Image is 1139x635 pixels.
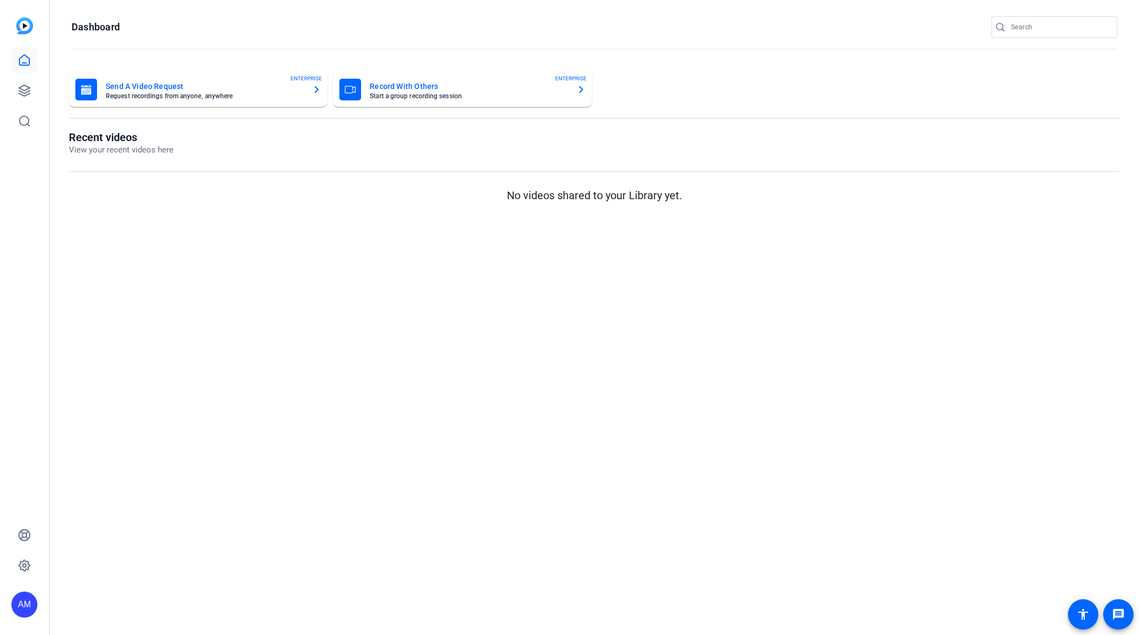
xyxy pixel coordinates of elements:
button: Send A Video RequestRequest recordings from anyone, anywhereENTERPRISE [69,72,327,107]
mat-card-subtitle: Start a group recording session [370,93,568,99]
mat-icon: message [1112,608,1125,621]
div: AM [11,592,37,618]
span: ENTERPRISE [291,74,322,82]
mat-icon: accessibility [1077,608,1090,621]
mat-card-title: Record With Others [370,80,568,93]
button: Record With OthersStart a group recording sessionENTERPRISE [333,72,591,107]
h1: Recent videos [69,131,173,144]
p: No videos shared to your Library yet. [69,187,1120,204]
input: Search [1011,21,1109,34]
mat-card-subtitle: Request recordings from anyone, anywhere [106,93,304,99]
mat-card-title: Send A Video Request [106,80,304,93]
p: View your recent videos here [69,144,173,156]
h1: Dashboard [72,21,120,34]
img: blue-gradient.svg [16,17,33,34]
span: ENTERPRISE [555,74,587,82]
